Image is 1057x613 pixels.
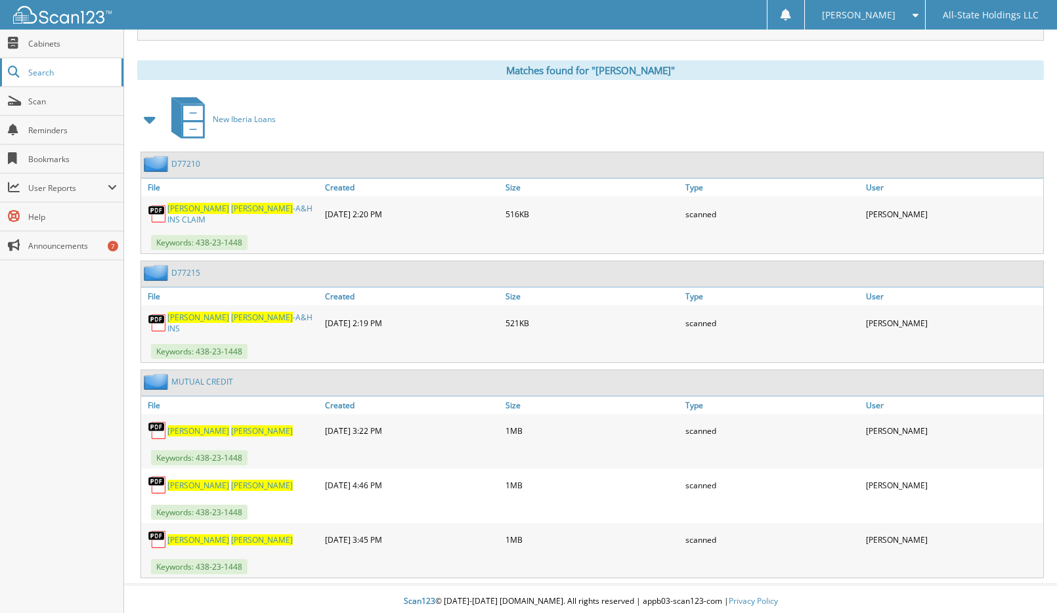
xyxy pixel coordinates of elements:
[231,203,293,214] span: [PERSON_NAME]
[322,472,502,498] div: [DATE] 4:46 PM
[167,203,318,225] a: [PERSON_NAME] [PERSON_NAME]-A&H INS CLAIM
[404,595,435,606] span: Scan123
[167,480,293,491] a: [PERSON_NAME] [PERSON_NAME]
[682,472,863,498] div: scanned
[171,158,200,169] a: D77210
[167,480,229,491] span: [PERSON_NAME]
[167,203,229,214] span: [PERSON_NAME]
[502,417,683,444] div: 1MB
[322,287,502,305] a: Created
[502,287,683,305] a: Size
[167,312,318,334] a: [PERSON_NAME] [PERSON_NAME]-A&H INS
[322,200,502,228] div: [DATE] 2:20 PM
[682,526,863,553] div: scanned
[863,417,1043,444] div: [PERSON_NAME]
[144,264,171,281] img: folder2.png
[148,530,167,549] img: PDF.png
[231,312,293,323] span: [PERSON_NAME]
[141,396,322,414] a: File
[171,376,233,387] a: MUTUAL CREDIT
[502,179,683,196] a: Size
[322,308,502,337] div: [DATE] 2:19 PM
[148,421,167,440] img: PDF.png
[322,179,502,196] a: Created
[863,472,1043,498] div: [PERSON_NAME]
[28,67,115,78] span: Search
[144,373,171,390] img: folder2.png
[151,559,248,574] span: Keywords: 438-23-1448
[502,472,683,498] div: 1MB
[682,417,863,444] div: scanned
[137,60,1044,80] div: Matches found for "[PERSON_NAME]"
[144,156,171,172] img: folder2.png
[502,308,683,337] div: 521KB
[28,182,108,194] span: User Reports
[863,287,1043,305] a: User
[943,11,1039,19] span: All-State Holdings LLC
[13,6,112,24] img: scan123-logo-white.svg
[682,200,863,228] div: scanned
[231,425,293,436] span: [PERSON_NAME]
[28,125,117,136] span: Reminders
[148,475,167,495] img: PDF.png
[163,93,276,145] a: New Iberia Loans
[682,179,863,196] a: Type
[151,344,248,359] span: Keywords: 438-23-1448
[167,425,293,436] a: [PERSON_NAME] [PERSON_NAME]
[863,526,1043,553] div: [PERSON_NAME]
[322,396,502,414] a: Created
[729,595,778,606] a: Privacy Policy
[322,417,502,444] div: [DATE] 3:22 PM
[167,534,293,545] a: [PERSON_NAME] [PERSON_NAME]
[148,204,167,224] img: PDF.png
[682,287,863,305] a: Type
[863,308,1043,337] div: [PERSON_NAME]
[28,211,117,222] span: Help
[502,396,683,414] a: Size
[148,313,167,333] img: PDF.png
[502,200,683,228] div: 516KB
[167,425,229,436] span: [PERSON_NAME]
[28,240,117,251] span: Announcements
[682,396,863,414] a: Type
[863,179,1043,196] a: User
[167,534,229,545] span: [PERSON_NAME]
[141,179,322,196] a: File
[322,526,502,553] div: [DATE] 3:45 PM
[28,38,117,49] span: Cabinets
[167,312,229,323] span: [PERSON_NAME]
[682,308,863,337] div: scanned
[141,287,322,305] a: File
[151,450,248,465] span: Keywords: 438-23-1448
[213,114,276,125] span: New Iberia Loans
[502,526,683,553] div: 1MB
[822,11,895,19] span: [PERSON_NAME]
[28,154,117,165] span: Bookmarks
[171,267,200,278] a: D77215
[231,534,293,545] span: [PERSON_NAME]
[863,200,1043,228] div: [PERSON_NAME]
[151,505,248,520] span: Keywords: 438-23-1448
[231,480,293,491] span: [PERSON_NAME]
[151,235,248,250] span: Keywords: 438-23-1448
[108,241,118,251] div: 7
[863,396,1043,414] a: User
[28,96,117,107] span: Scan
